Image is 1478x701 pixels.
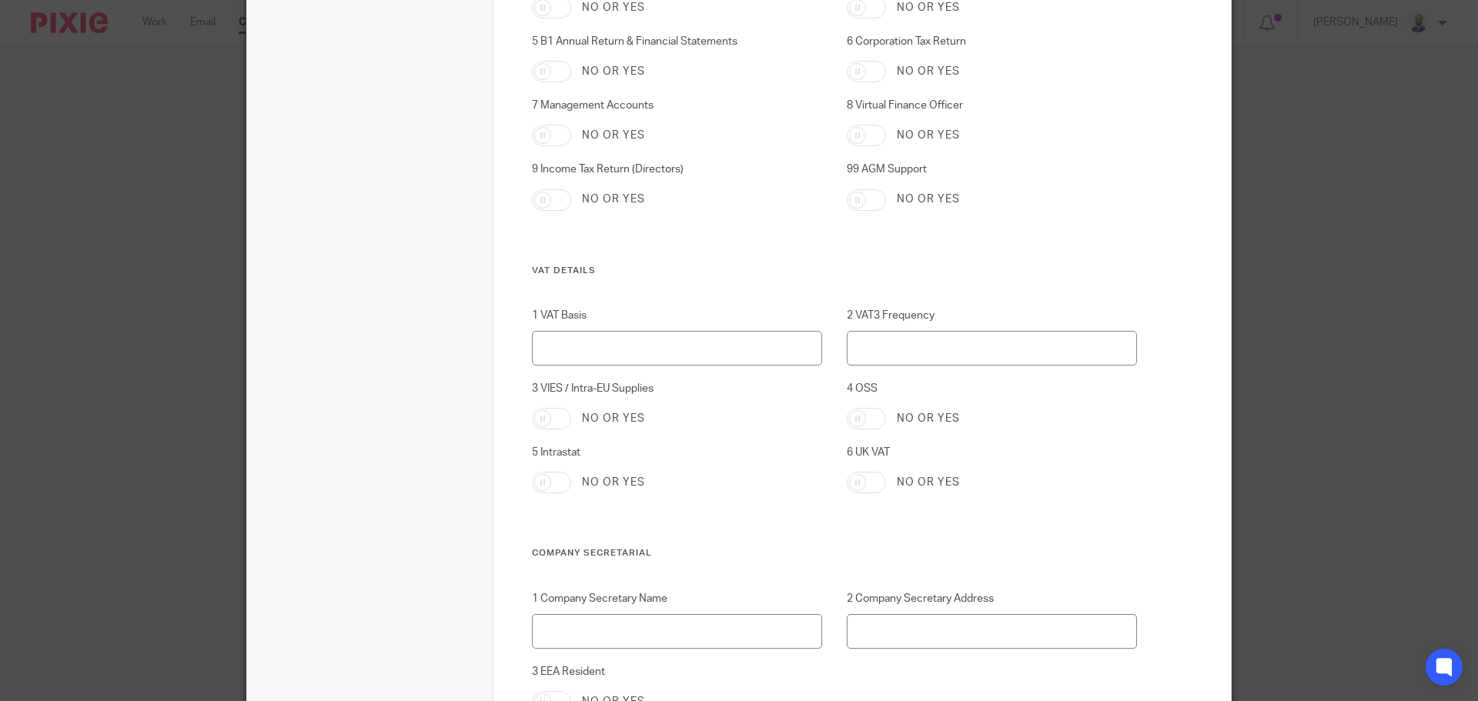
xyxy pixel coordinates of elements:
label: 3 EEA Resident [532,664,823,679]
label: 9 Income Tax Return (Directors) [532,162,823,177]
label: No or yes [582,411,645,426]
label: 1 Company Secretary Name [532,591,823,606]
label: 7 Management Accounts [532,98,823,113]
label: 4 OSS [847,381,1138,396]
label: No or yes [897,64,960,79]
label: 5 B1 Annual Return & Financial Statements [532,34,823,49]
label: 6 UK VAT [847,445,1138,460]
label: 5 Intrastat [532,445,823,460]
h3: Company Secretarial [532,547,1138,559]
label: No or yes [582,128,645,143]
label: No or yes [897,411,960,426]
label: No or yes [897,475,960,490]
label: No or yes [582,192,645,207]
label: 8 Virtual Finance Officer [847,98,1138,113]
label: No or yes [897,128,960,143]
label: No or yes [897,192,960,207]
label: 2 Company Secretary Address [847,591,1138,606]
label: No or yes [582,475,645,490]
label: 6 Corporation Tax Return [847,34,1138,49]
label: 2 VAT3 Frequency [847,308,1138,323]
label: 3 VIES / Intra-EU Supplies [532,381,823,396]
label: 99 AGM Support [847,162,1138,177]
h3: VAT Details [532,265,1138,277]
label: No or yes [582,64,645,79]
label: 1 VAT Basis [532,308,823,323]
